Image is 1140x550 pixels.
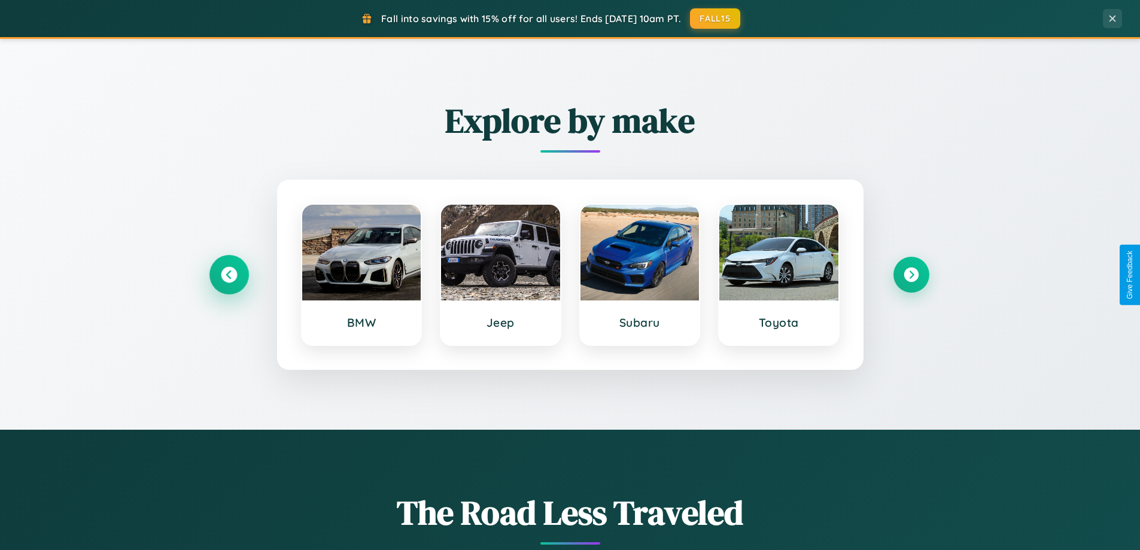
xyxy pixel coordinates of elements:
[1126,251,1134,299] div: Give Feedback
[211,490,929,536] h1: The Road Less Traveled
[690,8,740,29] button: FALL15
[453,315,548,330] h3: Jeep
[381,13,681,25] span: Fall into savings with 15% off for all users! Ends [DATE] 10am PT.
[592,315,688,330] h3: Subaru
[731,315,826,330] h3: Toyota
[211,98,929,144] h2: Explore by make
[314,315,409,330] h3: BMW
